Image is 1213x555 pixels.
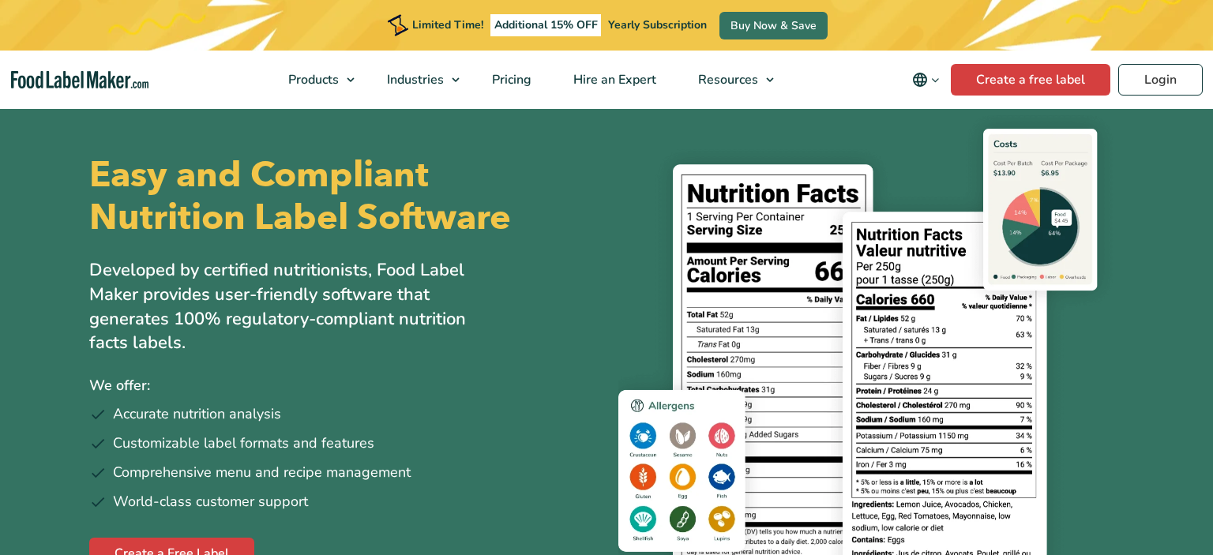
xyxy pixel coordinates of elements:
p: We offer: [89,374,595,397]
h1: Easy and Compliant Nutrition Label Software [89,154,593,239]
span: Accurate nutrition analysis [113,403,281,425]
a: Resources [678,51,782,109]
a: Create a free label [951,64,1110,96]
a: Food Label Maker homepage [11,71,148,89]
p: Developed by certified nutritionists, Food Label Maker provides user-friendly software that gener... [89,258,500,355]
a: Login [1118,64,1203,96]
a: Products [268,51,362,109]
span: Comprehensive menu and recipe management [113,462,411,483]
a: Hire an Expert [553,51,674,109]
span: Customizable label formats and features [113,433,374,454]
span: Limited Time! [412,17,483,32]
span: Yearly Subscription [608,17,707,32]
a: Buy Now & Save [719,12,828,39]
span: Additional 15% OFF [490,14,602,36]
a: Pricing [471,51,549,109]
span: Hire an Expert [569,71,658,88]
span: Resources [693,71,760,88]
button: Change language [901,64,951,96]
a: Industries [366,51,468,109]
span: Pricing [487,71,533,88]
span: Products [284,71,340,88]
span: World-class customer support [113,491,308,512]
span: Industries [382,71,445,88]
